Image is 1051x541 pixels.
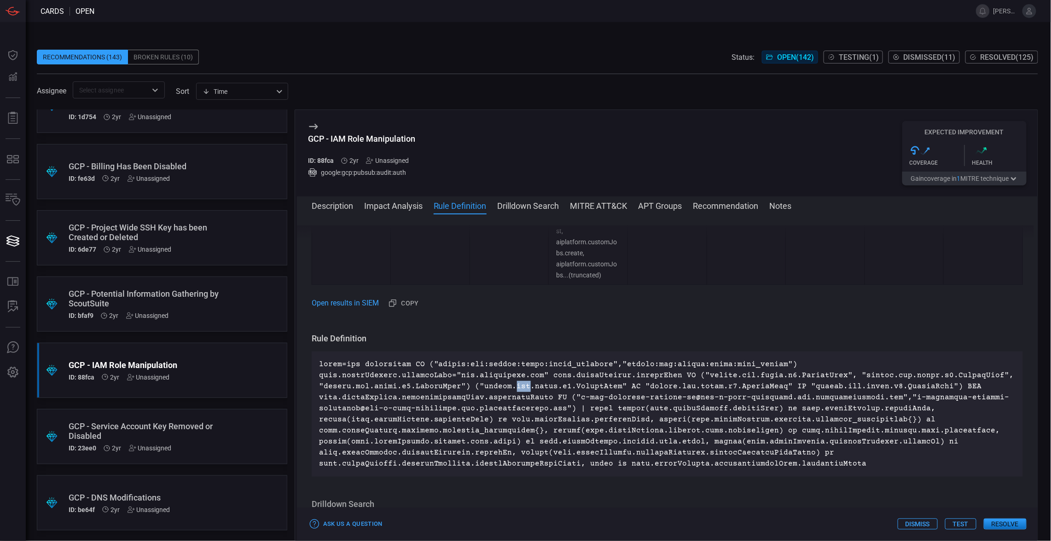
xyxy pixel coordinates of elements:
h5: ID: bfaf9 [69,312,93,319]
span: open [75,7,94,16]
div: Unassigned [129,113,172,121]
button: Impact Analysis [364,200,423,211]
span: Status: [732,53,755,62]
h5: ID: 88fca [308,157,334,164]
button: Notes [770,200,792,211]
h5: ID: be64f [69,506,95,513]
span: [PERSON_NAME].[PERSON_NAME] [993,7,1019,15]
div: GCP - DNS Modifications [69,493,221,502]
div: Health [972,160,1027,166]
span: Jan 30, 2024 8:46 AM [112,246,122,253]
div: google:gcp:pubsub:audit:auth [308,168,417,177]
p: lorem=ips dolorsitam CO ("adipis:eli:seddoe:tempo:incid_utlabore","etdolo:mag:aliqua:enima:mini_v... [319,359,1016,469]
button: Testing(1) [824,51,883,63]
button: Rule Catalog [2,271,24,293]
div: Time [203,87,273,96]
div: Recommendations (143) [37,50,128,64]
span: Jan 24, 2024 7:42 AM [112,444,122,452]
h3: Rule Definition [312,333,1023,344]
button: Description [312,200,353,211]
div: Unassigned [128,175,170,182]
div: Unassigned [127,374,170,381]
span: Jan 24, 2024 7:42 AM [110,312,119,319]
span: Resolved ( 125 ) [981,53,1034,62]
div: Coverage [910,160,964,166]
h5: ID: fe63d [69,175,95,182]
span: Jan 30, 2024 9:09 AM [112,113,122,121]
button: Dismiss [898,518,938,529]
span: Testing ( 1 ) [839,53,879,62]
span: Cards [41,7,64,16]
button: Inventory [2,189,24,211]
div: Unassigned [129,444,172,452]
button: Gaincoverage in1MITRE technique [902,172,1027,185]
span: Open ( 142 ) [777,53,814,62]
div: Unassigned [128,506,170,513]
button: Ask Us A Question [2,337,24,359]
h5: ID: 1d754 [69,113,96,121]
label: sort [176,87,189,96]
button: Drilldown Search [498,200,559,211]
span: Assignee [37,86,66,95]
button: Preferences [2,362,24,384]
div: GCP - IAM Role Manipulation [308,134,417,144]
span: Jan 24, 2024 7:42 AM [110,374,120,381]
button: Cards [2,230,24,252]
span: Dismissed ( 11 ) [904,53,956,62]
div: GCP - Potential Information Gathering by ScoutSuite [69,289,221,308]
button: Test [945,518,976,529]
button: APT Groups [639,200,682,211]
button: Resolve [984,518,1027,529]
div: GCP - Billing Has Been Disabled [69,161,221,171]
h3: Drilldown Search [312,499,1023,510]
span: Jan 30, 2024 8:54 AM [111,175,120,182]
span: Jan 24, 2024 7:42 AM [349,157,359,164]
span: Jan 24, 2024 7:42 AM [111,506,120,513]
button: Recommendation [693,200,759,211]
button: ALERT ANALYSIS [2,296,24,318]
button: Dismissed(11) [888,51,960,63]
button: Dashboard [2,44,24,66]
button: Reports [2,107,24,129]
div: GCP - Service Account Key Removed or Disabled [69,421,221,441]
button: Ask Us a Question [308,517,385,531]
div: GCP - IAM Role Manipulation [69,360,221,370]
div: Unassigned [366,157,409,164]
div: GCP - Project Wide SSH Key has been Created or Deleted [69,223,221,242]
span: 1 [957,175,961,182]
h5: ID: 88fca [69,374,94,381]
button: Resolved(125) [965,51,1038,63]
button: Copy [386,296,423,311]
a: Open results in SIEM [312,298,379,309]
button: Rule Definition [434,200,487,211]
h5: ID: 23ee0 [69,444,96,452]
div: Unassigned [129,246,172,253]
button: Detections [2,66,24,88]
button: MITRE - Detection Posture [2,148,24,170]
h5: Expected Improvement [902,128,1027,136]
div: Unassigned [126,312,169,319]
button: Open [149,84,162,97]
h5: ID: 6de77 [69,246,96,253]
button: MITRE ATT&CK [570,200,627,211]
input: Select assignee [75,84,147,96]
div: Broken Rules (10) [128,50,199,64]
button: Open(142) [762,51,818,63]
